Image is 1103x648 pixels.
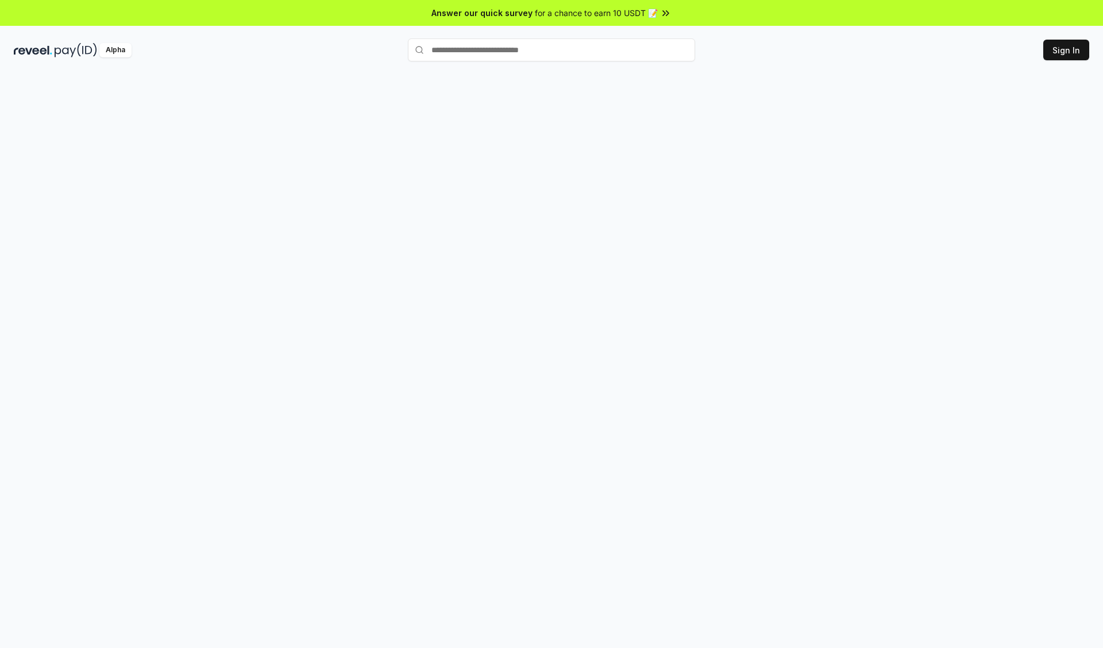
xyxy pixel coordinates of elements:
img: pay_id [55,43,97,57]
span: Answer our quick survey [431,7,533,19]
img: reveel_dark [14,43,52,57]
div: Alpha [99,43,132,57]
span: for a chance to earn 10 USDT 📝 [535,7,658,19]
button: Sign In [1043,40,1089,60]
